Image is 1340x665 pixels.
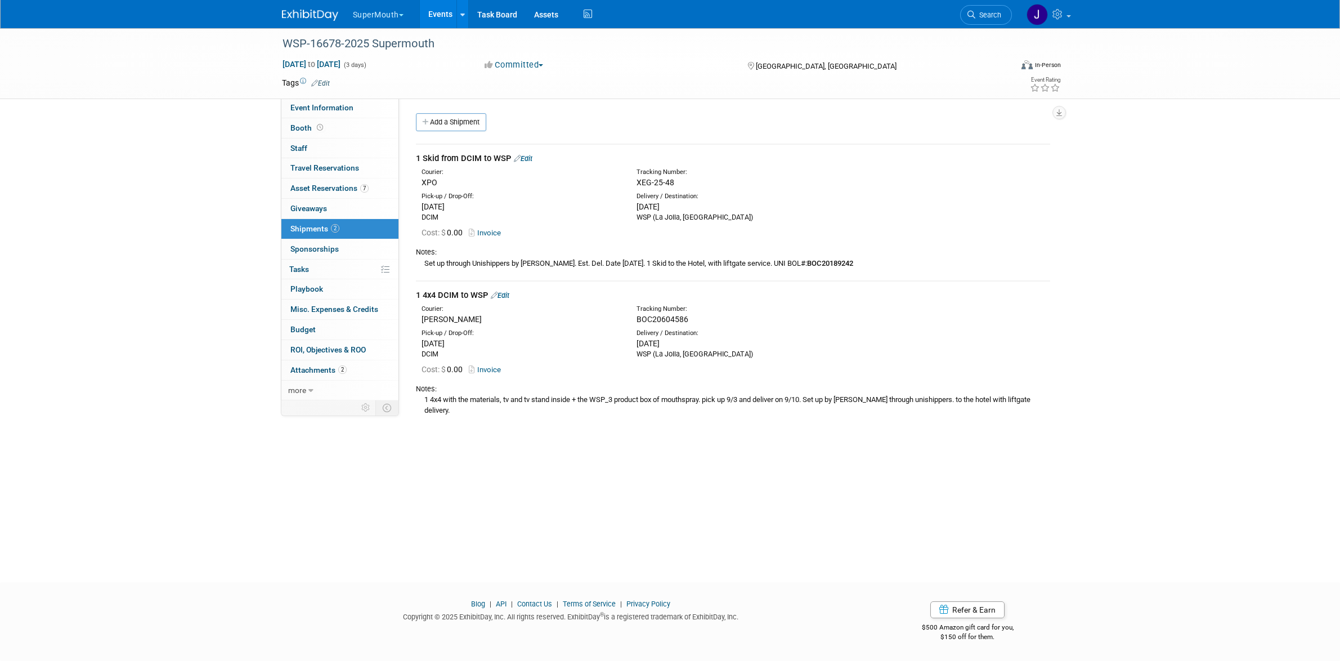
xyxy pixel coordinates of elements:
[422,192,620,201] div: Pick-up / Drop-Off:
[282,609,861,622] div: Copyright © 2025 ExhibitDay, Inc. All rights reserved. ExhibitDay is a registered trademark of Ex...
[331,224,339,233] span: 2
[487,600,494,608] span: |
[514,154,532,163] a: Edit
[416,257,1050,269] div: Set up through Unishippers by [PERSON_NAME]. Est. Del. Date [DATE]. 1 Skid to the Hotel, with lif...
[288,386,306,395] span: more
[281,340,398,360] a: ROI, Objectives & ROO
[517,600,552,608] a: Contact Us
[416,247,1050,257] div: Notes:
[416,394,1050,416] div: 1 4x4 with the materials, tv and tv stand inside + the WSP_3 product box of mouthspray. pick up 9...
[281,239,398,259] a: Sponsorships
[290,123,325,132] span: Booth
[637,178,674,187] span: XEG-25-48
[360,184,369,193] span: 7
[600,612,604,618] sup: ®
[281,178,398,198] a: Asset Reservations7
[375,400,398,415] td: Toggle Event Tabs
[960,5,1012,25] a: Search
[290,184,369,193] span: Asset Reservations
[496,600,507,608] a: API
[281,139,398,158] a: Staff
[416,289,1050,301] div: 1 4x4 DCIM to WSP
[416,384,1050,394] div: Notes:
[637,338,835,349] div: [DATE]
[637,192,835,201] div: Delivery / Destination:
[1034,61,1061,69] div: In-Person
[637,329,835,338] div: Delivery / Destination:
[290,284,323,293] span: Playbook
[281,260,398,279] a: Tasks
[422,212,620,222] div: DCIM
[422,329,620,338] div: Pick-up / Drop-Off:
[563,600,616,608] a: Terms of Service
[930,601,1005,618] a: Refer & Earn
[422,177,620,188] div: XPO
[422,228,467,237] span: 0.00
[807,259,853,267] b: BOC20189242
[279,34,995,54] div: WSP-16678-2025 Supermouth
[422,168,620,177] div: Courier:
[877,615,1059,641] div: $500 Amazon gift card for you,
[416,113,486,131] a: Add a Shipment
[290,204,327,213] span: Giveaways
[315,123,325,132] span: Booth not reserved yet
[945,59,1061,75] div: Event Format
[637,305,889,314] div: Tracking Number:
[281,360,398,380] a: Attachments2
[290,163,359,172] span: Travel Reservations
[481,59,548,71] button: Committed
[422,365,447,374] span: Cost: $
[637,349,835,359] div: WSP (La Jolla, [GEOGRAPHIC_DATA])
[422,349,620,359] div: DCIM
[290,224,339,233] span: Shipments
[311,79,330,87] a: Edit
[282,77,330,88] td: Tags
[422,305,620,314] div: Courier:
[626,600,670,608] a: Privacy Policy
[637,201,835,212] div: [DATE]
[281,158,398,178] a: Travel Reservations
[281,199,398,218] a: Giveaways
[290,144,307,153] span: Staff
[756,62,897,70] span: [GEOGRAPHIC_DATA], [GEOGRAPHIC_DATA]
[469,365,505,374] a: Invoice
[422,314,620,325] div: [PERSON_NAME]
[637,212,835,222] div: WSP (La Jolla, [GEOGRAPHIC_DATA])
[422,228,447,237] span: Cost: $
[281,98,398,118] a: Event Information
[290,325,316,334] span: Budget
[637,315,688,324] span: BOC20604586
[290,345,366,354] span: ROI, Objectives & ROO
[554,600,561,608] span: |
[282,10,338,21] img: ExhibitDay
[306,60,317,69] span: to
[290,365,347,374] span: Attachments
[289,265,309,274] span: Tasks
[356,400,376,415] td: Personalize Event Tab Strip
[491,291,509,300] a: Edit
[282,59,341,69] span: [DATE] [DATE]
[281,300,398,319] a: Misc. Expenses & Credits
[637,168,889,177] div: Tracking Number:
[877,632,1059,642] div: $150 off for them.
[290,103,353,112] span: Event Information
[281,381,398,400] a: more
[290,244,339,253] span: Sponsorships
[281,279,398,299] a: Playbook
[1021,60,1033,69] img: Format-Inperson.png
[422,365,467,374] span: 0.00
[975,11,1001,19] span: Search
[1030,77,1060,83] div: Event Rating
[290,305,378,314] span: Misc. Expenses & Credits
[471,600,485,608] a: Blog
[338,365,347,374] span: 2
[343,61,366,69] span: (3 days)
[422,201,620,212] div: [DATE]
[617,600,625,608] span: |
[281,118,398,138] a: Booth
[1027,4,1048,25] img: Justin Newborn
[281,219,398,239] a: Shipments2
[422,338,620,349] div: [DATE]
[508,600,516,608] span: |
[469,229,505,237] a: Invoice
